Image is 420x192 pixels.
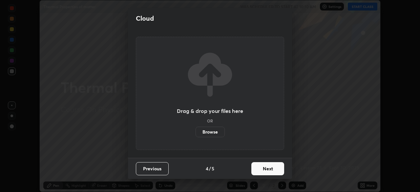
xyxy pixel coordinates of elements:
[136,14,154,23] h2: Cloud
[207,119,213,123] h5: OR
[136,162,169,175] button: Previous
[206,165,208,172] h4: 4
[209,165,211,172] h4: /
[177,108,243,114] h3: Drag & drop your files here
[212,165,214,172] h4: 5
[251,162,284,175] button: Next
